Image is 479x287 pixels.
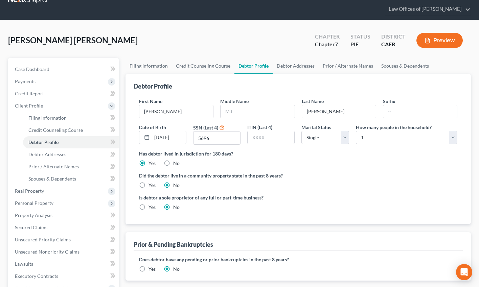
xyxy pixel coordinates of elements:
[15,66,49,72] span: Case Dashboard
[9,234,119,246] a: Unsecured Priority Claims
[149,182,156,189] label: Yes
[9,221,119,234] a: Secured Claims
[9,63,119,75] a: Case Dashboard
[15,224,47,230] span: Secured Claims
[139,98,162,105] label: First Name
[172,58,234,74] a: Credit Counseling Course
[9,246,119,258] a: Unsecured Nonpriority Claims
[149,160,156,167] label: Yes
[9,270,119,282] a: Executory Contracts
[139,256,457,263] label: Does debtor have any pending or prior bankruptcies in the past 8 years?
[15,200,53,206] span: Personal Property
[9,209,119,221] a: Property Analysis
[301,124,331,131] label: Marital Status
[315,33,340,41] div: Chapter
[247,124,272,131] label: ITIN (Last 4)
[350,33,370,41] div: Status
[173,204,180,211] label: No
[139,194,295,201] label: Is debtor a sole proprietor of any full or part-time business?
[302,98,324,105] label: Last Name
[456,264,472,280] div: Open Intercom Messenger
[273,58,319,74] a: Debtor Addresses
[173,160,180,167] label: No
[193,131,240,144] input: XXXX
[381,41,406,48] div: CAEB
[23,136,119,148] a: Debtor Profile
[302,105,376,118] input: --
[28,127,83,133] span: Credit Counseling Course
[193,124,218,131] label: SSN (Last 4)
[319,58,377,74] a: Prior / Alternate Names
[356,124,432,131] label: How many people in the household?
[126,58,172,74] a: Filing Information
[28,164,79,169] span: Prior / Alternate Names
[149,266,156,272] label: Yes
[28,176,76,182] span: Spouses & Dependents
[149,204,156,211] label: Yes
[15,273,58,279] span: Executory Contracts
[15,212,52,218] span: Property Analysis
[377,58,433,74] a: Spouses & Dependents
[15,261,33,267] span: Lawsuits
[134,82,172,90] div: Debtor Profile
[152,131,186,144] input: MM/DD/YYYY
[8,35,138,45] span: [PERSON_NAME] [PERSON_NAME]
[15,103,43,109] span: Client Profile
[220,98,249,105] label: Middle Name
[234,58,273,74] a: Debtor Profile
[385,3,471,15] a: Law Offices of [PERSON_NAME]
[23,161,119,173] a: Prior / Alternate Names
[23,112,119,124] a: Filing Information
[139,150,457,157] label: Has debtor lived in jurisdiction for 180 days?
[173,182,180,189] label: No
[15,91,44,96] span: Credit Report
[173,266,180,272] label: No
[221,105,294,118] input: M.I
[15,249,79,255] span: Unsecured Nonpriority Claims
[248,131,294,144] input: XXXX
[15,188,44,194] span: Real Property
[416,33,463,48] button: Preview
[350,41,370,48] div: PIF
[335,41,338,47] span: 7
[28,115,67,121] span: Filing Information
[383,98,395,105] label: Suffix
[9,258,119,270] a: Lawsuits
[381,33,406,41] div: District
[28,139,59,145] span: Debtor Profile
[28,151,66,157] span: Debtor Addresses
[139,105,213,118] input: --
[23,148,119,161] a: Debtor Addresses
[15,78,36,84] span: Payments
[9,88,119,100] a: Credit Report
[23,124,119,136] a: Credit Counseling Course
[139,172,457,179] label: Did the debtor live in a community property state in the past 8 years?
[315,41,340,48] div: Chapter
[15,237,71,242] span: Unsecured Priority Claims
[134,240,213,248] div: Prior & Pending Bankruptcies
[383,105,457,118] input: --
[139,124,166,131] label: Date of Birth
[23,173,119,185] a: Spouses & Dependents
